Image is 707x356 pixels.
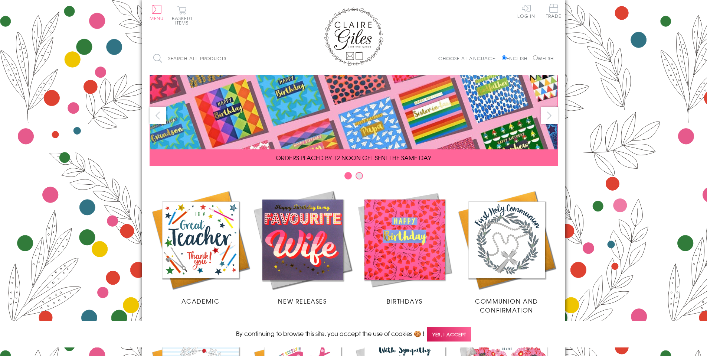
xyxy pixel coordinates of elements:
[517,4,535,18] a: Log In
[175,15,192,26] span: 0 items
[150,50,279,67] input: Search all products
[324,7,383,66] img: Claire Giles Greetings Cards
[387,297,422,305] span: Birthdays
[533,55,554,62] label: Welsh
[272,50,279,67] input: Search
[150,107,166,124] button: prev
[356,172,363,179] button: Carousel Page 2
[502,55,507,60] input: English
[546,4,562,18] span: Trade
[533,55,538,60] input: Welsh
[278,297,327,305] span: New Releases
[252,189,354,305] a: New Releases
[354,189,456,305] a: Birthdays
[150,15,164,22] span: Menu
[438,55,500,62] p: Choose a language:
[456,189,558,314] a: Communion and Confirmation
[344,172,352,179] button: Carousel Page 1 (Current Slide)
[502,55,531,62] label: English
[276,153,431,162] span: ORDERS PLACED BY 12 NOON GET SENT THE SAME DAY
[150,189,252,305] a: Academic
[150,5,164,20] button: Menu
[150,172,558,183] div: Carousel Pagination
[181,297,220,305] span: Academic
[172,6,192,25] button: Basket0 items
[541,107,558,124] button: next
[546,4,562,20] a: Trade
[475,297,538,314] span: Communion and Confirmation
[427,327,471,342] span: Yes, I accept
